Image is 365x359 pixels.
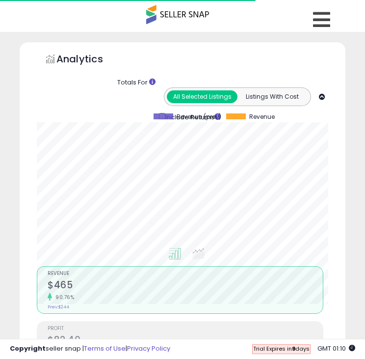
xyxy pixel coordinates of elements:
[84,344,126,353] a: Terms of Use
[48,334,323,348] h2: $82.40
[52,294,74,301] small: 90.76%
[48,279,323,293] h2: $465
[253,345,310,353] span: Trial Expires in days
[249,113,275,120] span: Revenue
[48,326,323,331] span: Profit
[10,344,170,354] div: seller snap | |
[317,344,355,353] span: 2025-08-16 01:10 GMT
[48,304,69,310] small: Prev: $244
[127,344,170,353] a: Privacy Policy
[10,344,46,353] strong: Copyright
[292,345,295,353] b: 9
[177,113,221,120] span: Revenue (prev)
[48,271,323,276] span: Revenue
[56,52,122,68] h5: Analytics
